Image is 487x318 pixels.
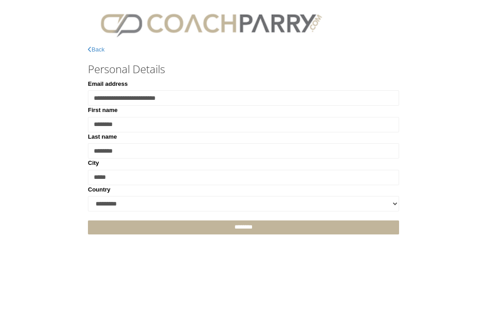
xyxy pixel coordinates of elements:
[88,159,99,168] label: City
[88,186,110,195] label: Country
[88,106,118,115] label: First name
[88,80,128,89] label: Email address
[88,47,105,53] a: Back
[88,133,117,142] label: Last name
[88,7,334,41] img: CPlogo.png
[88,64,399,75] h3: Personal Details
